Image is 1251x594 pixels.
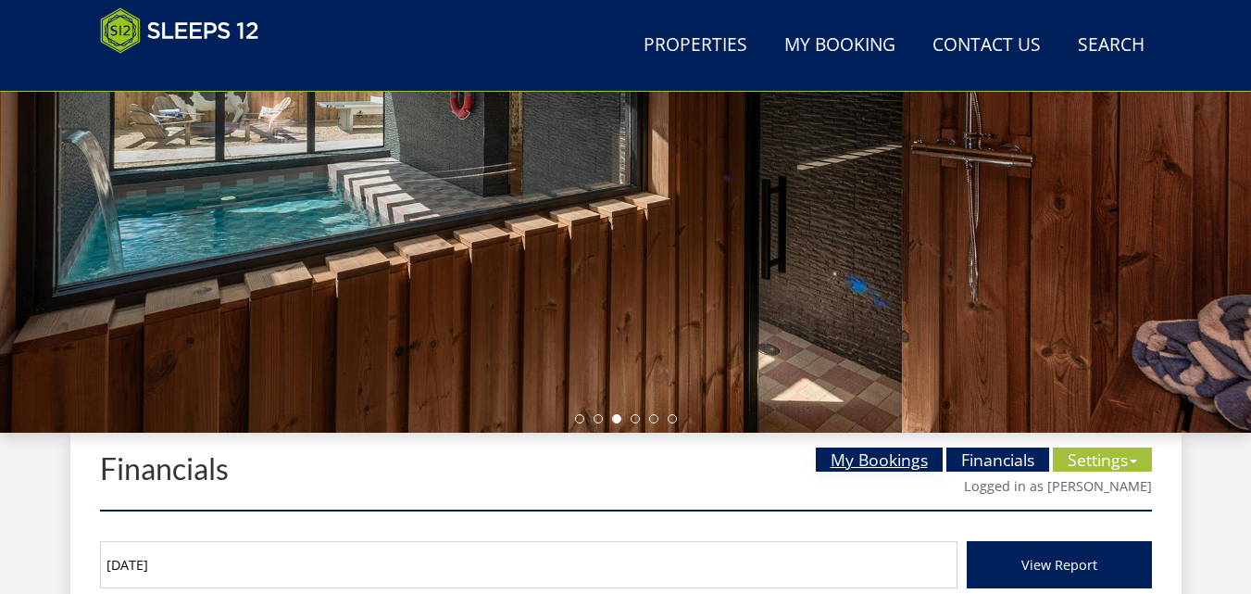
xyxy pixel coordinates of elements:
a: My Booking [777,25,903,67]
img: Sleeps 12 [100,7,259,54]
a: Financials [100,450,229,487]
a: Financials [946,448,1049,472]
a: Contact Us [925,25,1048,67]
a: Settings [1053,448,1152,472]
a: Logged in as [PERSON_NAME] [964,477,1152,495]
span: View Report [1021,556,1097,574]
input: Month/Year [100,541,957,588]
button: View Report [967,541,1152,588]
a: My Bookings [816,448,943,472]
iframe: Customer reviews powered by Trustpilot [91,65,285,81]
a: Properties [636,25,755,67]
a: Search [1070,25,1152,67]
